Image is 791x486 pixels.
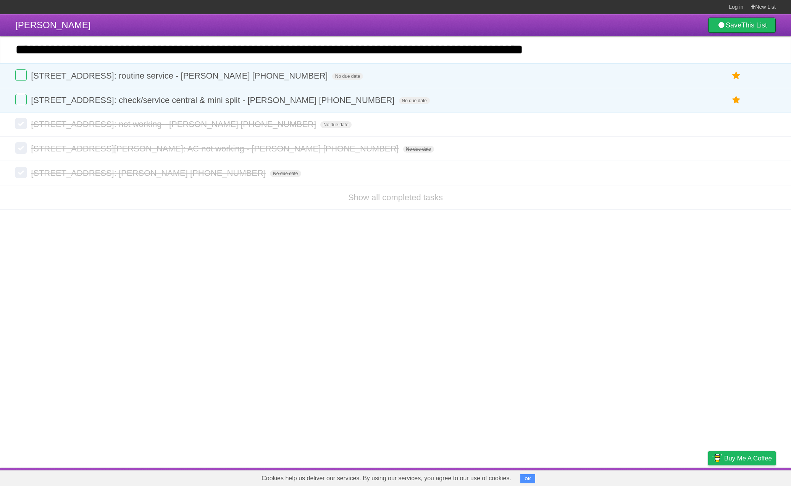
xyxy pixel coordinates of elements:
[15,69,27,81] label: Done
[332,73,363,80] span: No due date
[31,119,318,129] span: [STREET_ADDRESS]: not working - [PERSON_NAME] [PHONE_NUMBER]
[741,21,767,29] b: This List
[520,474,535,483] button: OK
[348,193,443,202] a: Show all completed tasks
[270,170,301,177] span: No due date
[254,471,519,486] span: Cookies help us deliver our services. By using our services, you agree to our use of cookies.
[15,94,27,105] label: Done
[708,18,776,33] a: SaveThis List
[729,94,744,106] label: Star task
[15,142,27,154] label: Done
[672,470,689,484] a: Terms
[399,97,430,104] span: No due date
[31,168,268,178] span: [STREET_ADDRESS]: [PERSON_NAME] [PHONE_NUMBER]
[403,146,434,153] span: No due date
[712,452,722,465] img: Buy me a coffee
[31,144,400,153] span: [STREET_ADDRESS][PERSON_NAME]: AC not working - [PERSON_NAME] [PHONE_NUMBER]
[31,95,396,105] span: [STREET_ADDRESS]: check/service central & mini split - [PERSON_NAME] [PHONE_NUMBER]
[607,470,623,484] a: About
[708,451,776,465] a: Buy me a coffee
[320,121,351,128] span: No due date
[632,470,663,484] a: Developers
[724,452,772,465] span: Buy me a coffee
[15,20,90,30] span: [PERSON_NAME]
[15,118,27,129] label: Done
[31,71,330,80] span: [STREET_ADDRESS]: routine service - [PERSON_NAME] [PHONE_NUMBER]
[698,470,718,484] a: Privacy
[15,167,27,178] label: Done
[729,69,744,82] label: Star task
[728,470,776,484] a: Suggest a feature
